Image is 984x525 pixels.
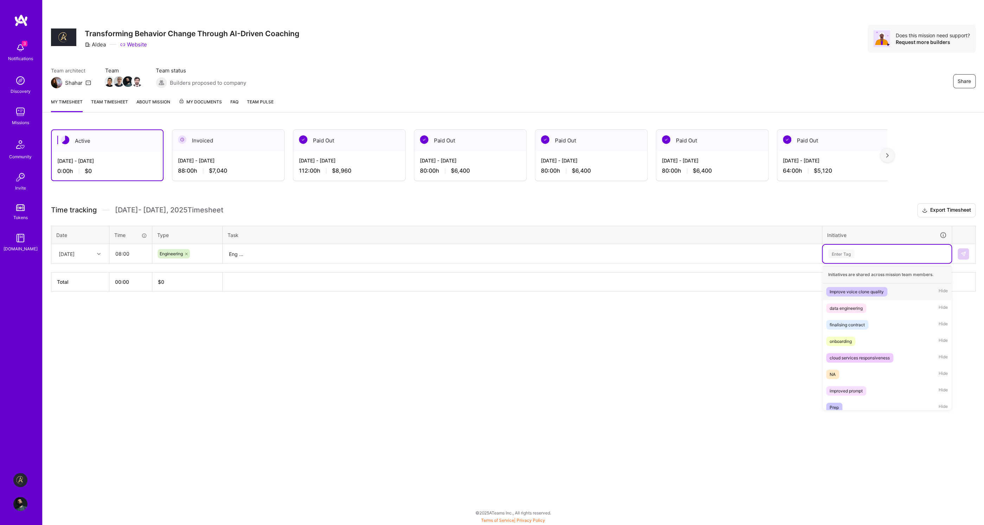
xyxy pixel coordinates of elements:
img: guide book [13,231,27,245]
span: Team Pulse [247,99,274,104]
div: 88:00 h [178,167,279,174]
img: Aldea: Transforming Behavior Change Through AI-Driven Coaching [13,473,27,487]
a: My timesheet [51,98,83,112]
img: Community [12,136,29,153]
th: 00:00 [109,273,152,292]
a: My Documents [179,98,222,112]
div: 80:00 h [541,167,641,174]
div: Invite [15,184,26,192]
a: Team Member Avatar [123,76,133,88]
div: Does this mission need support? [896,32,970,39]
span: Team [105,67,142,74]
div: Paid Out [777,130,889,151]
div: Time [114,231,147,239]
div: Notifications [8,55,33,62]
img: tokens [16,204,25,211]
span: [DATE] - [DATE] , 2025 Timesheet [115,206,223,215]
div: [DOMAIN_NAME] [4,245,38,252]
img: Company Logo [51,28,76,46]
img: Team Architect [51,77,62,88]
div: data engineering [830,305,863,312]
span: Hide [939,303,948,313]
a: User Avatar [12,497,29,511]
div: 80:00 h [420,167,520,174]
a: Team Pulse [247,98,274,112]
img: right [886,153,889,158]
span: Hide [939,287,948,296]
div: Discovery [11,88,31,95]
span: $ 0 [158,279,164,285]
div: 0:00 h [57,167,157,175]
span: My Documents [179,98,222,106]
img: Avatar [873,30,890,47]
img: Paid Out [783,135,791,144]
div: 112:00 h [299,167,400,174]
span: Hide [939,386,948,396]
img: Team Member Avatar [104,76,115,87]
div: [DATE] - [DATE] [541,157,641,164]
img: User Avatar [13,497,27,511]
img: Paid Out [662,135,670,144]
div: Active [52,130,163,152]
span: Team status [156,67,246,74]
div: [DATE] - [DATE] [783,157,883,164]
a: Team Member Avatar [133,76,142,88]
div: Community [9,153,32,160]
div: 64:00 h [783,167,883,174]
img: bell [13,41,27,55]
a: Team timesheet [91,98,128,112]
div: Missions [12,119,29,126]
input: HH:MM [110,244,152,263]
div: [DATE] [59,250,75,257]
img: Paid Out [299,135,307,144]
a: Aldea: Transforming Behavior Change Through AI-Driven Coaching [12,473,29,487]
span: $6,400 [572,167,591,174]
div: Initiative [827,231,947,239]
th: Type [152,226,223,244]
i: icon CompanyGray [85,42,90,47]
div: Improve voice clone quality [830,288,884,295]
i: icon Mail [85,80,91,85]
a: Team Member Avatar [105,76,114,88]
div: © 2025 ATeams Inc., All rights reserved. [42,504,984,521]
div: Prep [830,404,839,411]
img: logo [14,14,28,27]
span: | [481,518,545,523]
span: $6,400 [451,167,470,174]
th: Total [51,273,109,292]
div: Invoiced [172,130,284,151]
span: Engineering [160,251,183,256]
span: 3 [22,41,27,46]
a: Terms of Service [481,518,514,523]
img: teamwork [13,105,27,119]
div: Shahar [65,79,83,87]
th: Task [223,226,822,244]
div: onboarding [830,338,852,345]
div: Paid Out [293,130,405,151]
div: NA [830,371,836,378]
a: FAQ [230,98,238,112]
span: Team architect [51,67,91,74]
span: $5,120 [814,167,832,174]
div: finalising contract [830,321,865,328]
div: Paid Out [656,130,768,151]
img: Team Member Avatar [132,76,142,87]
i: icon Chevron [97,252,101,256]
span: Builders proposed to company [170,79,246,87]
img: Invite [13,170,27,184]
a: About Mission [136,98,170,112]
img: discovery [13,73,27,88]
div: improved prompt [830,387,863,395]
div: Tokens [13,214,28,221]
span: Hide [939,370,948,379]
span: $6,400 [693,167,712,174]
div: Request more builders [896,39,970,45]
div: [DATE] - [DATE] [299,157,400,164]
div: [DATE] - [DATE] [662,157,762,164]
img: Submit [960,251,966,257]
a: Website [120,41,147,48]
span: Hide [939,337,948,346]
button: Share [953,74,976,88]
div: [DATE] - [DATE] [178,157,279,164]
button: Export Timesheet [917,203,976,217]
